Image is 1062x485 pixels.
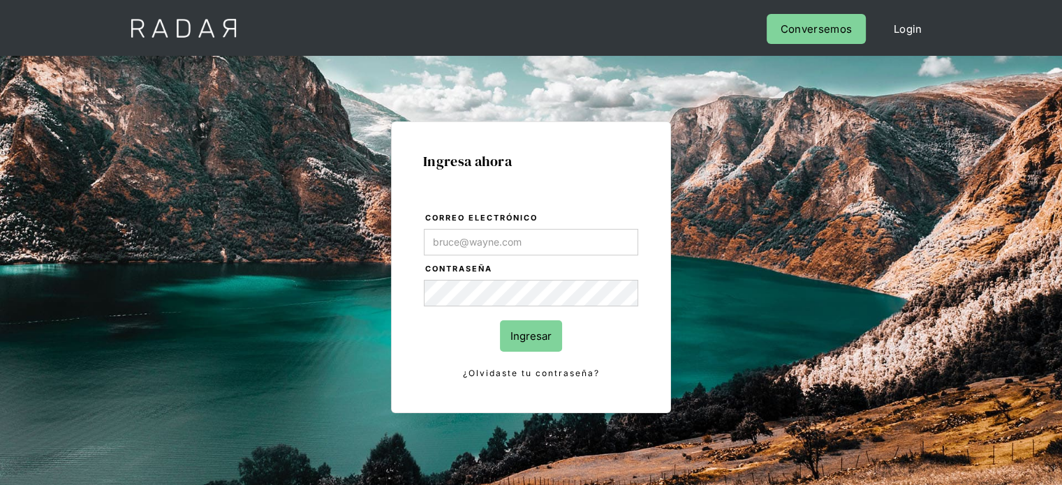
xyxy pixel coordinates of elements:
label: Correo electrónico [425,211,638,225]
a: ¿Olvidaste tu contraseña? [424,366,638,381]
label: Contraseña [425,262,638,276]
input: Ingresar [500,320,562,352]
h1: Ingresa ahora [423,154,639,169]
a: Login [880,14,936,44]
form: Login Form [423,211,639,381]
input: bruce@wayne.com [424,229,638,255]
a: Conversemos [767,14,866,44]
